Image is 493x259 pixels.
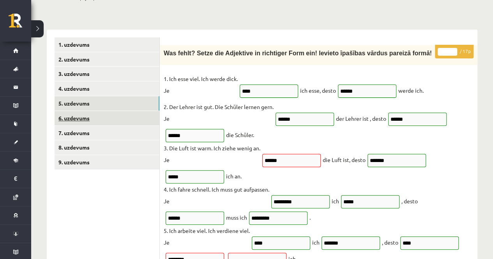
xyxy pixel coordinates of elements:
[55,126,159,140] a: 7. uzdevums
[164,225,250,248] p: 5. Ich arbeite viel. Ich verdiene viel. Je
[55,96,159,111] a: 5. uzdevums
[55,67,159,81] a: 3. uzdevums
[55,155,159,169] a: 9. uzdevums
[9,14,31,33] a: Rīgas 1. Tālmācības vidusskola
[55,81,159,96] a: 4. uzdevums
[164,50,432,56] span: Was fehlt? Setze die Adjektive in richtiger Form ein! Ievieto īpašības vārdus pareizā formā!
[55,140,159,155] a: 8. uzdevums
[164,142,260,166] p: 3. Die Luft ist warm. Ich ziehe wenig an. Je
[164,73,238,96] p: 1. Ich esse viel. Ich werde dick. Je
[55,52,159,67] a: 2. uzdevums
[55,37,159,52] a: 1. uzdevums
[164,101,274,124] p: 2. Der Lehrer ist gut. Die Schüler lernen gern. Je
[435,45,474,58] p: / 17p
[55,111,159,125] a: 6. uzdevums
[164,183,269,207] p: 4. Ich fahre schnell. Ich muss gut aufpassen. Je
